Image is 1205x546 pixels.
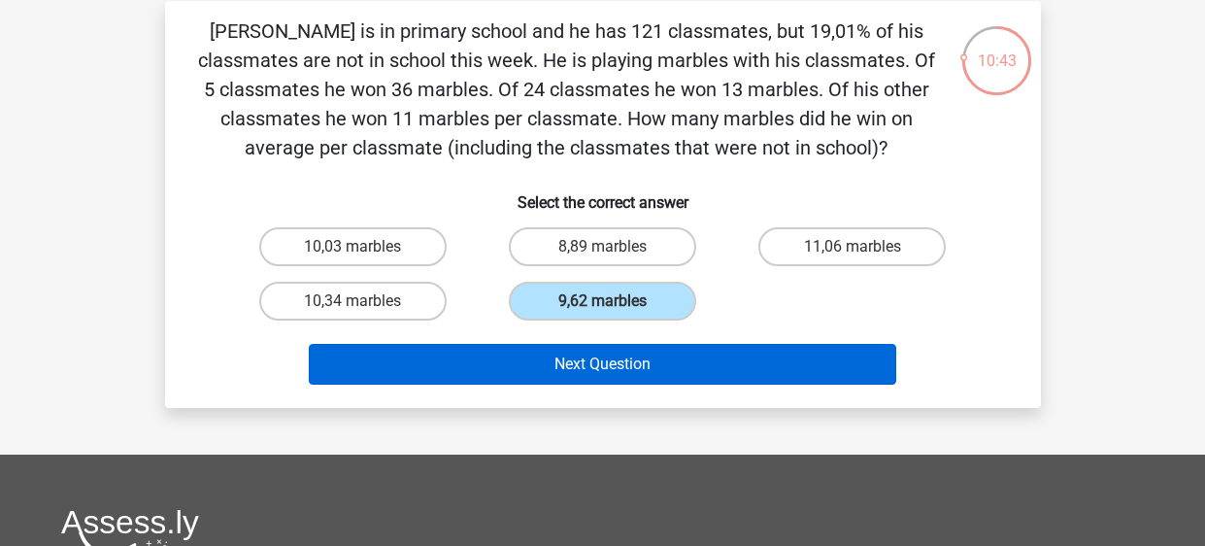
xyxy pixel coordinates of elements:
[758,227,946,266] label: 11,06 marbles
[960,24,1033,73] div: 10:43
[196,178,1010,212] h6: Select the correct answer
[509,227,696,266] label: 8,89 marbles
[309,344,896,385] button: Next Question
[196,17,937,162] p: [PERSON_NAME] is in primary school and he has 121 classmates, but 19,01% of his classmates are no...
[259,282,447,321] label: 10,34 marbles
[509,282,696,321] label: 9,62 marbles
[259,227,447,266] label: 10,03 marbles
